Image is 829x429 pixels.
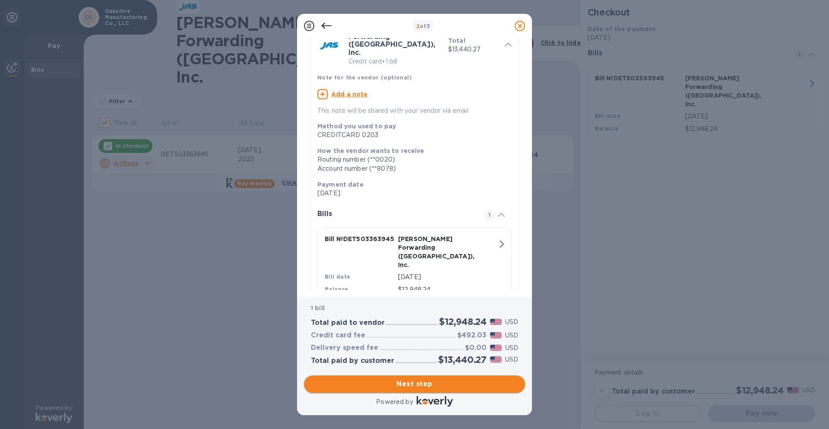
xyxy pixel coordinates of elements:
[331,91,368,98] u: Add a note
[325,235,395,243] p: Bill № DET503363945
[438,354,487,365] h2: $13,440.27
[505,318,518,327] p: USD
[490,319,502,325] img: USD
[317,227,512,302] button: Bill №DET503363945[PERSON_NAME] Forwarding ([GEOGRAPHIC_DATA]), Inc.Bill date[DATE]Balance$12,948.24
[317,147,424,154] b: How the vendor wants to receive
[317,123,396,130] b: Method you used to pay
[317,210,474,218] h3: Bills
[505,355,518,364] p: USD
[490,356,502,362] img: USD
[317,155,505,164] div: Routing number (**0020)
[376,397,413,407] p: Powered by
[317,106,512,115] p: This note will be shared with your vendor via email
[311,319,385,327] h3: Total paid to vendor
[317,130,505,140] div: CREDITCARD 0203
[311,305,325,311] b: 1 bill
[325,273,351,280] b: Bill date
[398,273,497,282] p: [DATE]
[311,357,394,365] h3: Total paid by customer
[311,331,365,340] h3: Credit card fee
[317,189,505,198] p: [DATE]
[304,375,525,393] button: Next step
[417,396,453,407] img: Logo
[448,45,498,54] p: $13,440.27
[398,235,468,269] p: [PERSON_NAME] Forwarding ([GEOGRAPHIC_DATA]), Inc.
[348,24,435,57] b: [PERSON_NAME] Forwarding ([GEOGRAPHIC_DATA]), Inc.
[490,345,502,351] img: USD
[317,164,505,173] div: Account number (**8078)
[505,343,518,353] p: USD
[317,74,412,81] b: Note for the vendor (optional)
[490,332,502,338] img: USD
[505,331,518,340] p: USD
[484,210,494,220] span: 1
[325,286,348,292] b: Balance
[317,181,364,188] b: Payment date
[457,331,487,340] h3: $492.03
[317,25,512,115] div: [PERSON_NAME] Forwarding ([GEOGRAPHIC_DATA]), Inc.Credit card•1 billTotal$13,440.27Note for the v...
[416,23,420,29] span: 2
[348,57,441,66] p: Credit card • 1 bill
[439,316,487,327] h2: $12,948.24
[311,344,378,352] h3: Delivery speed fee
[416,23,430,29] b: of 3
[448,37,465,44] b: Total
[465,344,487,352] h3: $0.00
[398,285,497,294] p: $12,948.24
[311,379,518,389] span: Next step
